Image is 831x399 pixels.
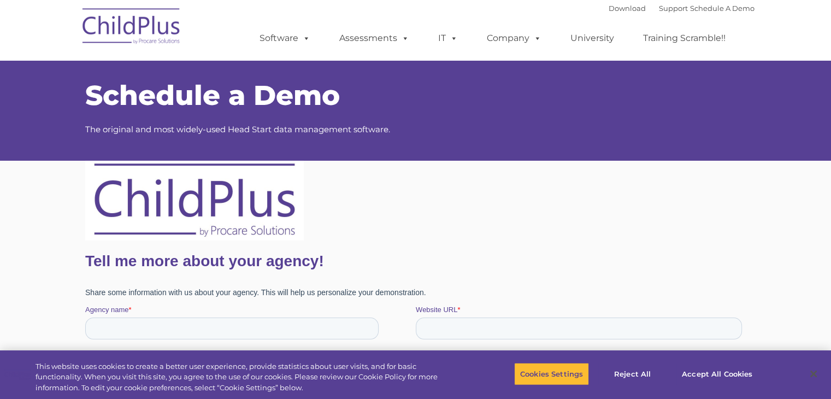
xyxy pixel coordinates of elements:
button: Reject All [598,362,667,385]
a: Download [609,4,646,13]
span: Schedule a Demo [85,79,340,112]
span: Phone number [220,324,267,332]
button: Close [801,362,826,386]
a: University [559,27,625,49]
img: ChildPlus by Procare Solutions [77,1,186,55]
a: Company [476,27,552,49]
a: Assessments [328,27,420,49]
button: Accept All Cookies [676,362,758,385]
a: Support [659,4,688,13]
a: Training Scramble!! [632,27,736,49]
span: Zip Code [440,234,469,243]
a: IT [427,27,469,49]
button: Cookies Settings [514,362,589,385]
span: Job title [440,324,465,332]
a: Schedule A Demo [690,4,755,13]
span: Website URL [331,145,372,153]
div: This website uses cookies to create a better user experience, provide statistics about user visit... [36,361,457,394]
a: Software [249,27,321,49]
span: State [220,234,237,243]
span: The original and most widely-used Head Start data management software. [85,124,390,134]
span: Last name [331,279,364,287]
font: | [609,4,755,13]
